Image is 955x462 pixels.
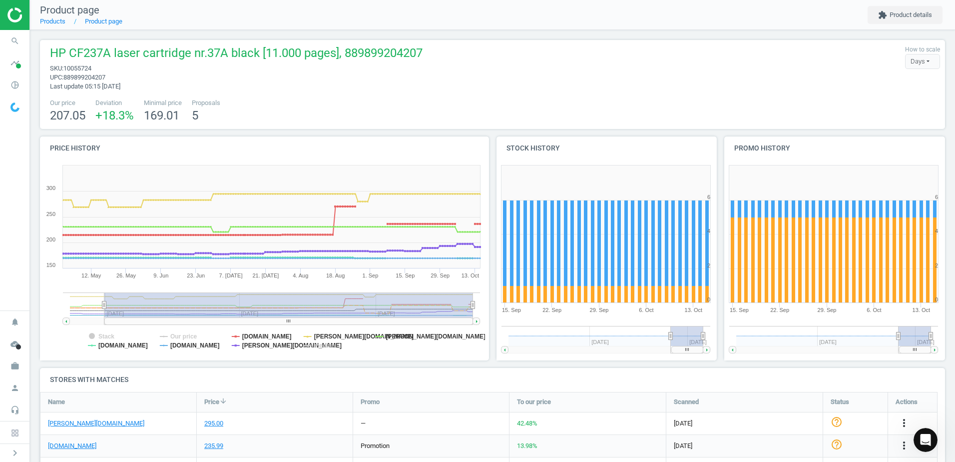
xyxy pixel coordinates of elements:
span: upc : [50,73,63,81]
span: +18.3 % [95,108,134,122]
tspan: [PERSON_NAME][DOMAIN_NAME] [314,333,414,340]
tspan: [PERSON_NAME][DOMAIN_NAME] [242,342,342,349]
tspan: Our price [170,333,197,340]
tspan: 22. Sep [770,307,789,313]
span: 10055724 [63,64,91,72]
tspan: 15. Sep [730,307,749,313]
span: Actions [896,397,918,406]
text: 0 [707,296,710,302]
div: 235.99 [204,441,223,450]
tspan: 4. Aug [293,272,308,278]
h4: Price history [40,136,489,160]
tspan: [DOMAIN_NAME] [98,342,148,349]
h4: Stock history [496,136,717,160]
span: 13.98 % [517,442,537,449]
tspan: 6. Oct [867,307,881,313]
tspan: 23. Jun [187,272,205,278]
i: more_vert [898,417,910,429]
span: Name [48,397,65,406]
i: headset_mic [5,400,24,419]
a: [DOMAIN_NAME] [48,441,96,450]
span: Our price [50,98,85,107]
tspan: 29. Sep [431,272,450,278]
i: timeline [5,53,24,72]
text: 150 [46,262,55,268]
a: Product page [85,17,122,25]
tspan: Stack [98,333,114,340]
span: Last update 05:15 [DATE] [50,82,120,90]
span: Product page [40,4,99,16]
span: Deviation [95,98,134,107]
tspan: 12. May [81,272,101,278]
button: more_vert [898,439,910,452]
tspan: 13. Oct [462,272,479,278]
text: 200 [46,236,55,242]
span: 42.48 % [517,419,537,427]
span: promotion [361,442,390,449]
tspan: 6. Oct [639,307,653,313]
iframe: Intercom live chat [914,428,938,452]
span: HP CF237A laser cartridge nr.37A black [11.000 pages], 889899204207 [50,45,423,64]
text: 250 [46,211,55,217]
i: notifications [5,312,24,331]
i: arrow_downward [219,397,227,405]
span: Proposals [192,98,220,107]
img: ajHJNr6hYgQAAAAASUVORK5CYII= [7,7,78,22]
i: extension [878,10,887,19]
i: help_outline [831,416,843,428]
tspan: 29. Sep [589,307,608,313]
i: search [5,31,24,50]
span: sku : [50,64,63,72]
tspan: 26. May [116,272,136,278]
h4: Stores with matches [40,368,945,391]
i: help_outline [831,438,843,450]
i: work [5,356,24,375]
tspan: 7. [DATE] [219,272,243,278]
text: 6 [707,194,710,200]
text: 4 [707,228,710,234]
span: Price [204,397,219,406]
tspan: [DOMAIN_NAME] [242,333,292,340]
span: [DATE] [674,441,815,450]
i: pie_chart_outlined [5,75,24,94]
img: wGWNvw8QSZomAAAAABJRU5ErkJggg== [10,102,19,112]
text: 6 [935,194,938,200]
tspan: 15. Sep [502,307,521,313]
text: 0 [935,296,938,302]
tspan: [DATE] [917,339,935,345]
tspan: 15. Sep [396,272,415,278]
span: [DATE] [674,419,815,428]
tspan: [DOMAIN_NAME] [170,342,220,349]
tspan: 1. Sep [363,272,379,278]
div: 295.00 [204,419,223,428]
text: 300 [46,185,55,191]
tspan: 9. Jun [153,272,168,278]
tspan: [PERSON_NAME][DOMAIN_NAME] [386,333,485,340]
a: [PERSON_NAME][DOMAIN_NAME] [48,419,144,428]
button: chevron_right [2,446,27,459]
tspan: 29. Sep [818,307,837,313]
tspan: [DATE] [689,339,707,345]
tspan: 13. Oct [684,307,702,313]
tspan: 22. Sep [542,307,561,313]
span: 5 [192,108,198,122]
i: chevron_right [9,447,21,459]
tspan: median [314,342,335,349]
i: more_vert [898,439,910,451]
span: To our price [517,397,551,406]
i: cloud_done [5,334,24,353]
i: person [5,378,24,397]
button: more_vert [898,417,910,430]
tspan: 18. Aug [326,272,345,278]
tspan: 13. Oct [913,307,930,313]
div: Days [905,54,940,69]
a: Products [40,17,65,25]
button: extensionProduct details [868,6,943,24]
span: Status [831,397,849,406]
span: 889899204207 [63,73,105,81]
text: 4 [935,228,938,234]
span: 207.05 [50,108,85,122]
span: Scanned [674,397,699,406]
text: 2 [935,262,938,268]
text: 2 [707,262,710,268]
